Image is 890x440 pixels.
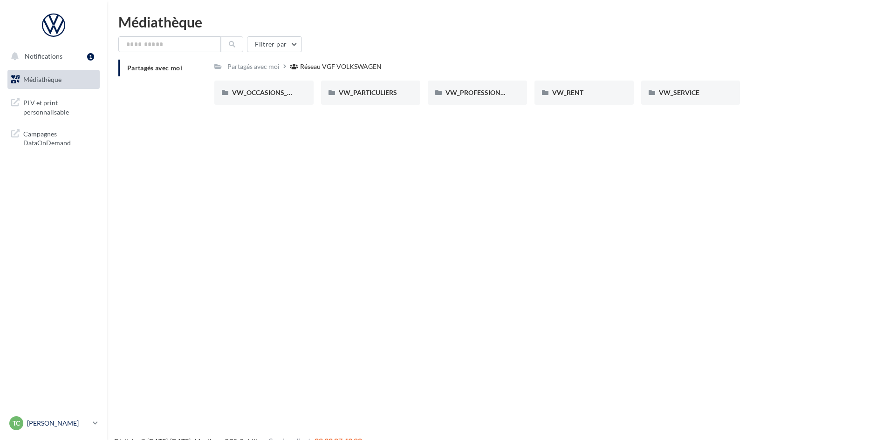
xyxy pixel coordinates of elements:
span: Notifications [25,52,62,60]
div: Partagés avec moi [227,62,280,71]
span: Médiathèque [23,75,62,83]
div: Médiathèque [118,15,879,29]
span: Campagnes DataOnDemand [23,128,96,148]
span: VW_SERVICE [659,88,699,96]
div: Réseau VGF VOLKSWAGEN [300,62,382,71]
span: TC [13,419,20,428]
span: VW_RENT [552,88,583,96]
span: VW_PROFESSIONNELS [445,88,516,96]
p: [PERSON_NAME] [27,419,89,428]
div: 1 [87,53,94,61]
button: Notifications 1 [6,47,98,66]
span: PLV et print personnalisable [23,96,96,116]
button: Filtrer par [247,36,302,52]
a: PLV et print personnalisable [6,93,102,120]
span: Partagés avec moi [127,64,182,72]
span: VW_PARTICULIERS [339,88,397,96]
a: Campagnes DataOnDemand [6,124,102,151]
a: Médiathèque [6,70,102,89]
span: VW_OCCASIONS_GARANTIES [232,88,323,96]
a: TC [PERSON_NAME] [7,414,100,432]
